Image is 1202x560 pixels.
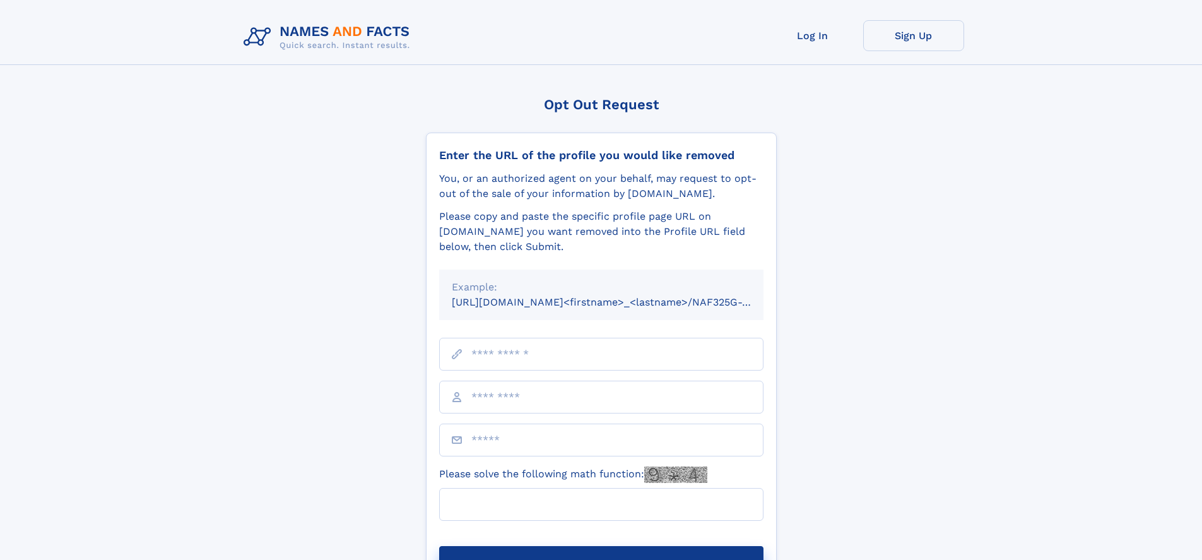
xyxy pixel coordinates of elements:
[452,296,787,308] small: [URL][DOMAIN_NAME]<firstname>_<lastname>/NAF325G-xxxxxxxx
[439,209,763,254] div: Please copy and paste the specific profile page URL on [DOMAIN_NAME] you want removed into the Pr...
[439,148,763,162] div: Enter the URL of the profile you would like removed
[239,20,420,54] img: Logo Names and Facts
[762,20,863,51] a: Log In
[426,97,777,112] div: Opt Out Request
[439,171,763,201] div: You, or an authorized agent on your behalf, may request to opt-out of the sale of your informatio...
[452,280,751,295] div: Example:
[863,20,964,51] a: Sign Up
[439,467,707,483] label: Please solve the following math function:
